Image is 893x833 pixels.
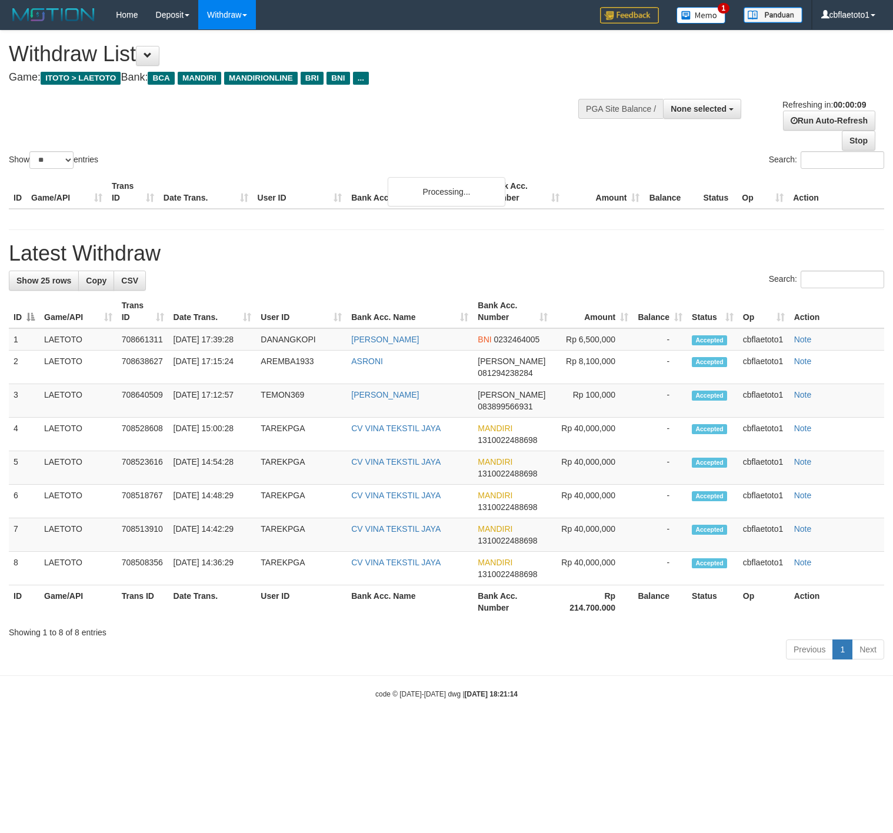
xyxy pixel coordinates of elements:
[346,585,473,619] th: Bank Acc. Name
[478,536,537,545] span: Copy 1310022488698 to clipboard
[633,585,687,619] th: Balance
[552,384,633,418] td: Rp 100,000
[692,391,727,401] span: Accepted
[718,3,730,14] span: 1
[478,457,512,467] span: MANDIRI
[552,518,633,552] td: Rp 40,000,000
[600,7,659,24] img: Feedback.jpg
[256,585,346,619] th: User ID
[552,552,633,585] td: Rp 40,000,000
[256,418,346,451] td: TAREKPGA
[169,451,256,485] td: [DATE] 14:54:28
[353,72,369,85] span: ...
[633,552,687,585] td: -
[552,351,633,384] td: Rp 8,100,000
[351,390,419,399] a: [PERSON_NAME]
[633,351,687,384] td: -
[351,491,441,500] a: CV VINA TEKSTIL JAYA
[738,552,789,585] td: cbflaetoto1
[484,175,564,209] th: Bank Acc. Number
[159,175,253,209] th: Date Trans.
[117,295,169,328] th: Trans ID: activate to sort column ascending
[677,7,726,24] img: Button%20Memo.svg
[494,335,540,344] span: Copy 0232464005 to clipboard
[801,151,884,169] input: Search:
[783,111,875,131] a: Run Auto-Refresh
[9,42,584,66] h1: Withdraw List
[786,639,833,659] a: Previous
[114,271,146,291] a: CSV
[301,72,324,85] span: BRI
[692,424,727,434] span: Accepted
[9,552,39,585] td: 8
[107,175,159,209] th: Trans ID
[117,418,169,451] td: 708528608
[794,558,812,567] a: Note
[39,351,117,384] td: LAETOTO
[256,451,346,485] td: TAREKPGA
[478,558,512,567] span: MANDIRI
[692,491,727,501] span: Accepted
[346,295,473,328] th: Bank Acc. Name: activate to sort column ascending
[39,485,117,518] td: LAETOTO
[794,424,812,433] a: Note
[633,295,687,328] th: Balance: activate to sort column ascending
[375,690,518,698] small: code © [DATE]-[DATE] dwg |
[253,175,347,209] th: User ID
[9,72,584,84] h4: Game: Bank:
[671,104,727,114] span: None selected
[256,384,346,418] td: TEMON369
[256,518,346,552] td: TAREKPGA
[9,585,39,619] th: ID
[351,356,383,366] a: ASRONI
[738,351,789,384] td: cbflaetoto1
[169,518,256,552] td: [DATE] 14:42:29
[9,328,39,351] td: 1
[9,175,26,209] th: ID
[552,485,633,518] td: Rp 40,000,000
[9,6,98,24] img: MOTION_logo.png
[738,418,789,451] td: cbflaetoto1
[169,418,256,451] td: [DATE] 15:00:28
[117,328,169,351] td: 708661311
[117,384,169,418] td: 708640509
[833,100,866,109] strong: 00:00:09
[346,175,483,209] th: Bank Acc. Name
[738,518,789,552] td: cbflaetoto1
[169,328,256,351] td: [DATE] 17:39:28
[738,328,789,351] td: cbflaetoto1
[117,518,169,552] td: 708513910
[39,418,117,451] td: LAETOTO
[852,639,884,659] a: Next
[478,356,545,366] span: [PERSON_NAME]
[552,451,633,485] td: Rp 40,000,000
[169,295,256,328] th: Date Trans.: activate to sort column ascending
[478,469,537,478] span: Copy 1310022488698 to clipboard
[782,100,866,109] span: Refreshing in:
[552,295,633,328] th: Amount: activate to sort column ascending
[9,518,39,552] td: 7
[169,351,256,384] td: [DATE] 17:15:24
[842,131,875,151] a: Stop
[224,72,298,85] span: MANDIRIONLINE
[644,175,698,209] th: Balance
[692,458,727,468] span: Accepted
[478,402,532,411] span: Copy 083899566931 to clipboard
[738,384,789,418] td: cbflaetoto1
[16,276,71,285] span: Show 25 rows
[256,485,346,518] td: TAREKPGA
[39,552,117,585] td: LAETOTO
[478,502,537,512] span: Copy 1310022488698 to clipboard
[39,384,117,418] td: LAETOTO
[41,72,121,85] span: ITOTO > LAETOTO
[794,457,812,467] a: Note
[832,639,852,659] a: 1
[78,271,114,291] a: Copy
[564,175,645,209] th: Amount
[478,335,491,344] span: BNI
[388,177,505,206] div: Processing...
[789,295,884,328] th: Action
[692,335,727,345] span: Accepted
[26,175,107,209] th: Game/API
[9,418,39,451] td: 4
